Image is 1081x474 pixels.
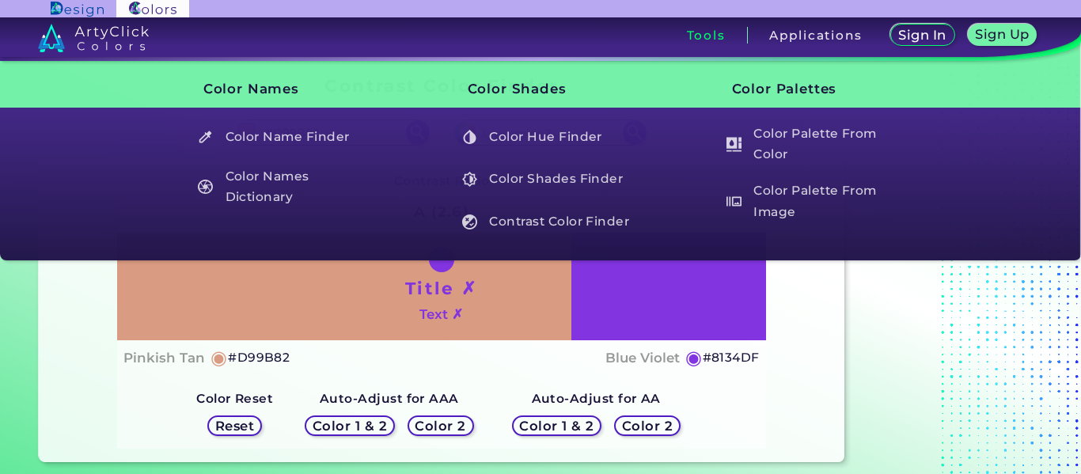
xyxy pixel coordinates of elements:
[38,24,150,52] img: logo_artyclick_colors_white.svg
[893,25,951,45] a: Sign In
[317,420,384,432] h5: Color 1 & 2
[624,420,670,432] h5: Color 2
[462,214,477,229] img: icon_color_contrast_white.svg
[217,420,252,432] h5: Reset
[685,348,703,367] h5: ◉
[605,347,680,370] h4: Blue Violet
[851,70,1049,468] iframe: Advertisement
[176,70,376,109] h3: Color Names
[453,165,640,195] a: Color Shades Finder
[198,180,213,195] img: icon_color_names_dictionary_white.svg
[705,70,905,109] h3: Color Palettes
[418,420,464,432] h5: Color 2
[189,122,376,152] a: Color Name Finder
[978,28,1027,40] h5: Sign Up
[453,207,640,237] a: Contrast Color Finder
[441,70,640,109] h3: Color Shades
[719,179,904,224] h5: Color Palette From Image
[719,122,904,167] h5: Color Palette From Color
[532,391,661,406] strong: Auto-Adjust for AA
[211,348,228,367] h5: ◉
[405,276,478,300] h1: Title ✗
[228,347,290,368] h5: #D99B82
[769,29,862,41] h3: Applications
[455,165,639,195] h5: Color Shades Finder
[196,391,273,406] strong: Color Reset
[703,347,760,368] h5: #8134DF
[687,29,726,41] h3: Tools
[455,122,639,152] h5: Color Hue Finder
[718,122,905,167] a: Color Palette From Color
[123,347,205,370] h4: Pinkish Tan
[523,420,590,432] h5: Color 1 & 2
[191,122,375,152] h5: Color Name Finder
[453,122,640,152] a: Color Hue Finder
[718,179,905,224] a: Color Palette From Image
[726,137,742,152] img: icon_col_pal_col_white.svg
[198,130,213,145] img: icon_color_name_finder_white.svg
[320,391,459,406] strong: Auto-Adjust for AAA
[191,165,375,210] h5: Color Names Dictionary
[189,165,376,210] a: Color Names Dictionary
[419,303,463,326] h4: Text ✗
[971,25,1034,45] a: Sign Up
[455,207,639,237] h5: Contrast Color Finder
[462,130,477,145] img: icon_color_hue_white.svg
[901,29,944,41] h5: Sign In
[51,2,104,17] img: ArtyClick Design logo
[726,194,742,209] img: icon_palette_from_image_white.svg
[462,172,477,187] img: icon_color_shades_white.svg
